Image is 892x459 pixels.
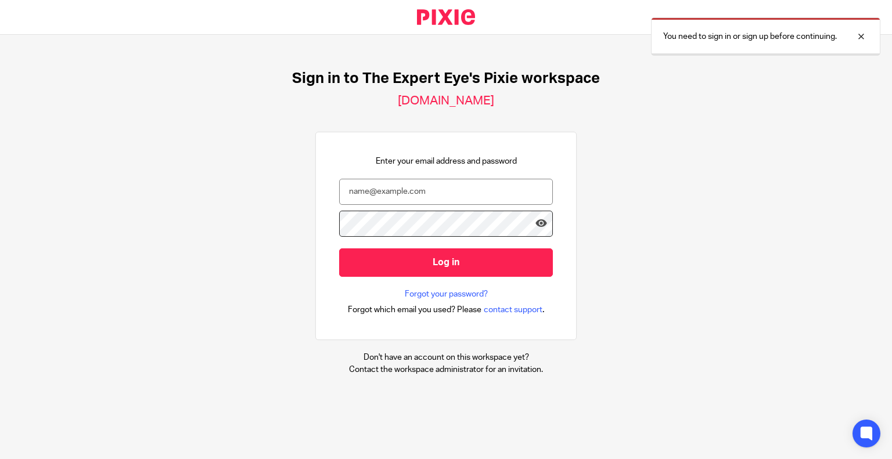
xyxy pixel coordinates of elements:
[663,31,837,42] p: You need to sign in or sign up before continuing.
[349,352,543,363] p: Don't have an account on this workspace yet?
[405,288,488,300] a: Forgot your password?
[339,248,553,277] input: Log in
[339,179,553,205] input: name@example.com
[376,156,517,167] p: Enter your email address and password
[349,364,543,375] p: Contact the workspace administrator for an invitation.
[484,304,542,316] span: contact support
[398,93,494,109] h2: [DOMAIN_NAME]
[348,303,545,316] div: .
[348,304,481,316] span: Forgot which email you used? Please
[292,70,600,88] h1: Sign in to The Expert Eye's Pixie workspace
